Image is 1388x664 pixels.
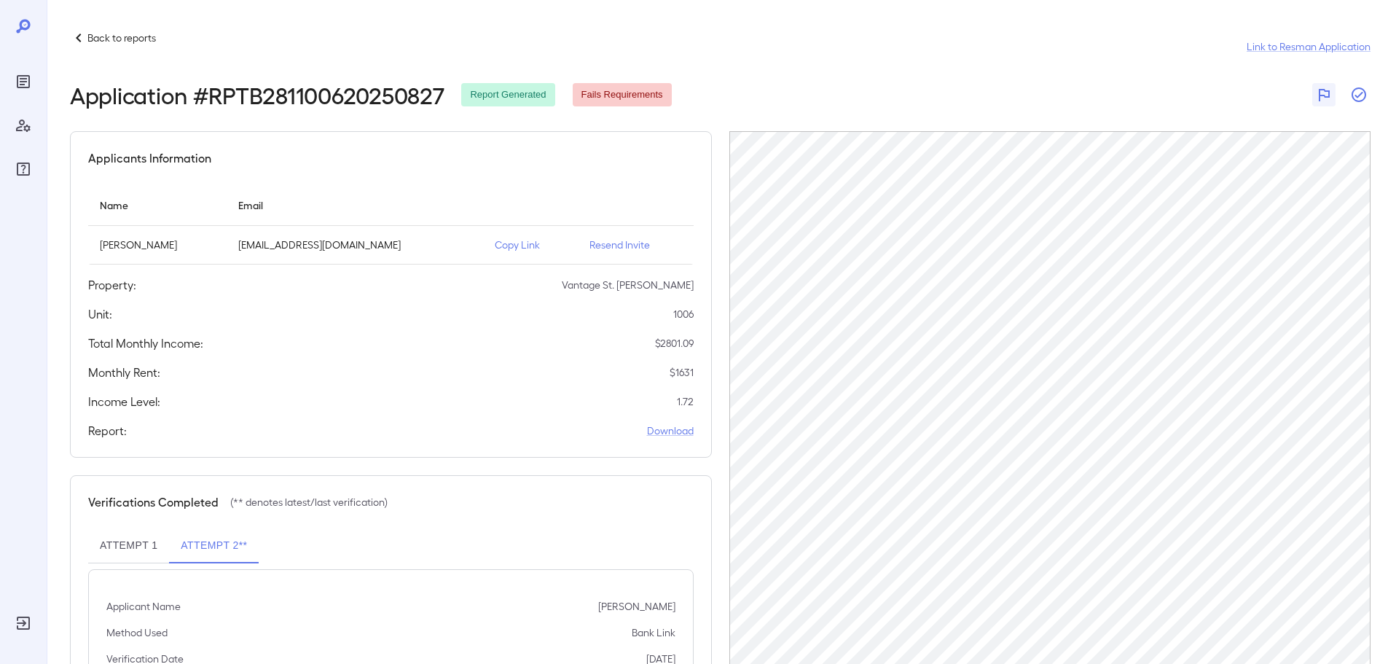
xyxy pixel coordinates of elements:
h5: Applicants Information [88,149,211,167]
p: Applicant Name [106,599,181,614]
p: Resend Invite [589,238,682,252]
p: 1006 [673,307,694,321]
div: Reports [12,70,35,93]
p: (** denotes latest/last verification) [230,495,388,509]
p: Copy Link [495,238,566,252]
h5: Report: [88,422,127,440]
p: Back to reports [87,31,156,45]
div: FAQ [12,157,35,181]
h5: Property: [88,276,136,294]
p: 1.72 [677,394,694,409]
p: [PERSON_NAME] [100,238,215,252]
p: $ 1631 [670,365,694,380]
h5: Total Monthly Income: [88,335,203,352]
button: Attempt 1 [88,528,169,563]
th: Email [227,184,483,226]
a: Link to Resman Application [1247,39,1371,54]
a: Download [647,423,694,438]
p: [PERSON_NAME] [598,599,675,614]
button: Flag Report [1312,83,1336,106]
p: Vantage St. [PERSON_NAME] [562,278,694,292]
span: Fails Requirements [573,88,672,102]
div: Manage Users [12,114,35,137]
table: simple table [88,184,694,265]
h5: Income Level: [88,393,160,410]
p: Method Used [106,625,168,640]
h5: Unit: [88,305,112,323]
div: Log Out [12,612,35,635]
h5: Monthly Rent: [88,364,160,381]
p: $ 2801.09 [655,336,694,351]
h2: Application # RPTB281100620250827 [70,82,444,108]
th: Name [88,184,227,226]
h5: Verifications Completed [88,493,219,511]
p: Bank Link [632,625,675,640]
p: [EMAIL_ADDRESS][DOMAIN_NAME] [238,238,471,252]
span: Report Generated [461,88,554,102]
button: Attempt 2** [169,528,259,563]
button: Close Report [1347,83,1371,106]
